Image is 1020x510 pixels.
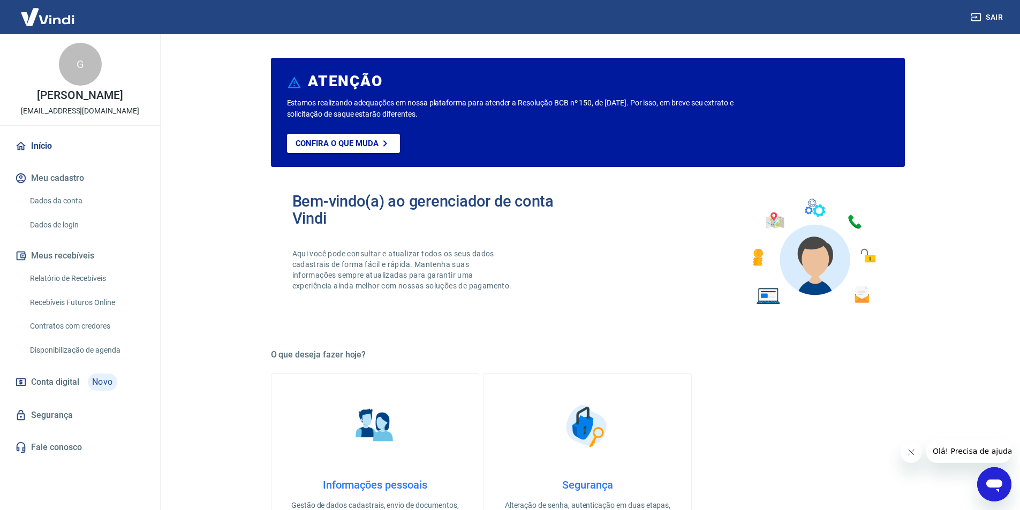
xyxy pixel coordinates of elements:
[26,292,147,314] a: Recebíveis Futuros Online
[743,193,883,311] img: Imagem de um avatar masculino com diversos icones exemplificando as funcionalidades do gerenciado...
[26,339,147,361] a: Disponibilização de agenda
[308,76,382,87] h6: ATENÇÃO
[287,134,400,153] a: Confira o que muda
[287,97,768,120] p: Estamos realizando adequações em nossa plataforma para atender a Resolução BCB nº 150, de [DATE]....
[292,248,514,291] p: Aqui você pode consultar e atualizar todos os seus dados cadastrais de forma fácil e rápida. Mant...
[969,7,1007,27] button: Sair
[13,369,147,395] a: Conta digitalNovo
[289,478,462,491] h4: Informações pessoais
[348,399,402,453] img: Informações pessoais
[561,399,614,453] img: Segurança
[26,268,147,290] a: Relatório de Recebíveis
[13,134,147,158] a: Início
[59,43,102,86] div: G
[501,478,674,491] h4: Segurança
[977,467,1011,501] iframe: Botão para abrir a janela de mensagens
[296,139,379,148] p: Confira o que muda
[292,193,588,227] h2: Bem-vindo(a) ao gerenciador de conta Vindi
[88,374,117,391] span: Novo
[13,1,82,33] img: Vindi
[926,439,1011,463] iframe: Mensagem da empresa
[13,436,147,459] a: Fale conosco
[13,404,147,427] a: Segurança
[37,90,123,101] p: [PERSON_NAME]
[13,166,147,190] button: Meu cadastro
[13,244,147,268] button: Meus recebíveis
[26,190,147,212] a: Dados da conta
[31,375,79,390] span: Conta digital
[271,349,905,360] h5: O que deseja fazer hoje?
[6,7,90,16] span: Olá! Precisa de ajuda?
[901,442,922,463] iframe: Fechar mensagem
[26,214,147,236] a: Dados de login
[21,105,139,117] p: [EMAIL_ADDRESS][DOMAIN_NAME]
[26,315,147,337] a: Contratos com credores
